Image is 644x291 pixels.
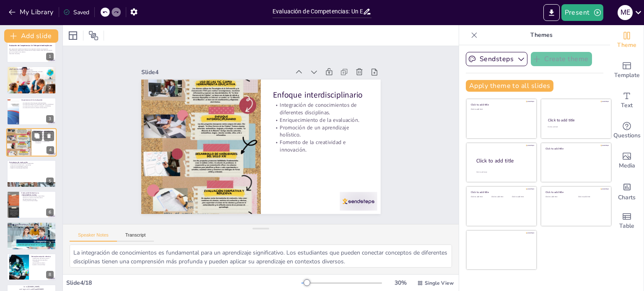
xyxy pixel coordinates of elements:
[545,191,605,194] div: Click to add title
[7,35,56,63] div: 1
[31,259,54,262] p: Retroalimentación específica y constructiva.
[21,200,54,202] p: Visión general del aprendizaje.
[9,228,54,230] p: Evaluaciones dinámicas y personalizadas.
[273,5,363,18] input: Insert title
[70,245,452,268] textarea: La integración de conocimientos es fundamental para un aprendizaje significativo. Los estudiantes...
[66,279,301,287] div: Slide 4 / 18
[543,4,560,21] button: Export to PowerPoint
[28,286,40,288] strong: [DOMAIN_NAME]
[9,48,54,53] p: Esta presentación aborda la evaluación de competencias desde una perspectiva interdisciplinaria, ...
[4,29,58,43] button: Add slide
[7,160,56,188] div: 5
[610,55,644,85] div: Add ready made slides
[46,178,54,185] div: 5
[31,258,54,259] p: Identificación de áreas de mejora.
[21,107,54,108] p: La evaluación fomenta la reflexión del estudiante.
[6,5,57,19] button: My Library
[512,196,531,198] div: Click to add text
[34,130,54,133] p: Enfoque interdisciplinario
[610,176,644,206] div: Add charts and graphs
[46,115,54,123] div: 3
[88,31,99,41] span: Position
[621,101,633,110] span: Text
[46,271,54,278] div: 8
[561,4,603,21] button: Present
[471,108,531,111] div: Click to add text
[63,8,89,16] div: Saved
[21,198,54,200] p: Retroalimentación continua.
[491,196,510,198] div: Click to add text
[9,225,54,227] p: Facilitan la evaluación de competencias.
[471,103,531,106] div: Click to add title
[610,206,644,236] div: Add a table
[66,29,80,42] div: Layout
[9,166,54,167] p: Evaluación de habilidades prácticas.
[9,286,54,288] p: Go to
[476,171,529,173] div: Click to add body
[271,140,368,165] p: Fomento de la creatividad e innovación.
[481,25,602,45] p: Themes
[9,229,54,231] p: Acceso a recursos complementarios.
[7,191,56,219] div: 6
[274,118,370,135] p: Enriquecimiento de la evaluación.
[619,221,634,231] span: Table
[548,118,604,123] div: Click to add title
[34,138,54,141] p: Promoción de un aprendizaje holístico.
[9,53,54,54] p: Generated with [URL]
[46,53,54,60] div: 1
[275,103,371,128] p: Integración de conocimientos de diferentes disciplinas.
[9,164,54,166] p: Fomento de la colaboración y creatividad.
[46,240,54,247] div: 7
[9,69,54,71] p: Las competencias son esenciales para el éxito.
[21,192,54,196] p: Evaluación formativa vs. [GEOGRAPHIC_DATA]
[617,41,636,50] span: Theme
[618,4,633,21] button: M E
[32,131,42,141] button: Duplicate Slide
[9,67,54,70] p: ¿Qué son las competencias?
[276,91,373,112] p: Enfoque interdisciplinario
[46,209,54,216] div: 6
[471,196,490,198] div: Click to add text
[31,262,54,264] p: Oportunidad de reflexión.
[9,167,54,169] p: Selección de estrategias adecuadas.
[9,227,54,228] p: Seguimiento del progreso de los estudiantes.
[21,196,54,197] p: Evaluación formativa durante el aprendizaje.
[31,255,54,258] p: Retroalimentación efectiva
[531,52,592,66] button: Create theme
[21,99,54,101] p: Importancia de la evaluación
[466,52,527,66] button: Sendsteps
[9,162,54,164] p: Diversas estrategias para evaluar competencias.
[9,71,54,72] p: Las competencias incluyen conocimientos, habilidades y actitudes.
[610,146,644,176] div: Add images, graphics, shapes or video
[613,131,641,140] span: Questions
[34,133,54,136] p: Integración de conocimientos de diferentes disciplinas.
[618,5,633,20] div: M E
[610,85,644,116] div: Add text boxes
[610,25,644,55] div: Change the overall theme
[545,147,605,150] div: Click to add title
[21,103,54,105] p: La evaluación prepara a los estudiantes para el mundo laboral.
[272,125,369,150] p: Promoción de un aprendizaje holístico.
[9,74,54,75] p: Las competencias son clave para el aprendizaje y la vida.
[545,196,572,198] div: Click to add text
[9,223,54,226] p: Herramientas tecnológicas
[9,161,54,163] p: Estrategias de evaluación
[618,193,636,202] span: Charts
[548,126,603,128] div: Click to add text
[34,136,54,138] p: Enriquecimiento de la evaluación.
[7,66,56,94] div: 2
[31,264,54,265] p: Ajustes en el aprendizaje.
[47,147,54,154] div: 4
[7,98,56,125] div: 3
[70,232,117,242] button: Speaker Notes
[9,72,54,74] p: Las competencias se clasifican en diferentes categorías.
[148,56,297,79] div: Slide 4
[46,84,54,92] div: 2
[466,80,553,92] button: Apply theme to all slides
[614,71,640,80] span: Template
[7,253,56,281] div: 8
[21,102,54,104] p: La evaluación mide el progreso del aprendizaje.
[619,161,635,170] span: Media
[476,157,530,165] div: Click to add title
[7,222,56,250] div: 7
